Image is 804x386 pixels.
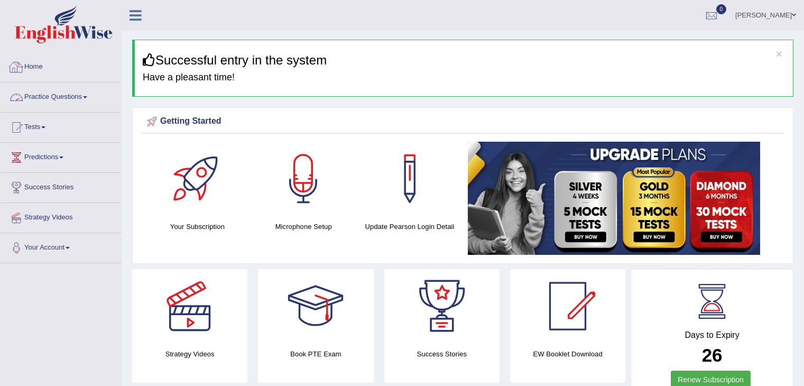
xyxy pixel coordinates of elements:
[143,72,785,83] h4: Have a pleasant time!
[1,82,121,109] a: Practice Questions
[776,48,782,59] button: ×
[258,348,373,360] h4: Book PTE Exam
[1,173,121,199] a: Success Stories
[132,348,247,360] h4: Strategy Videos
[144,114,781,130] div: Getting Started
[1,52,121,79] a: Home
[510,348,625,360] h4: EW Booklet Download
[256,221,352,232] h4: Microphone Setup
[1,203,121,229] a: Strategy Videos
[1,113,121,139] a: Tests
[1,233,121,260] a: Your Account
[143,53,785,67] h3: Successful entry in the system
[362,221,458,232] h4: Update Pearson Login Detail
[643,330,781,340] h4: Days to Expiry
[384,348,500,360] h4: Success Stories
[468,142,760,255] img: small5.jpg
[716,4,727,14] span: 0
[702,345,723,365] b: 26
[1,143,121,169] a: Predictions
[150,221,245,232] h4: Your Subscription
